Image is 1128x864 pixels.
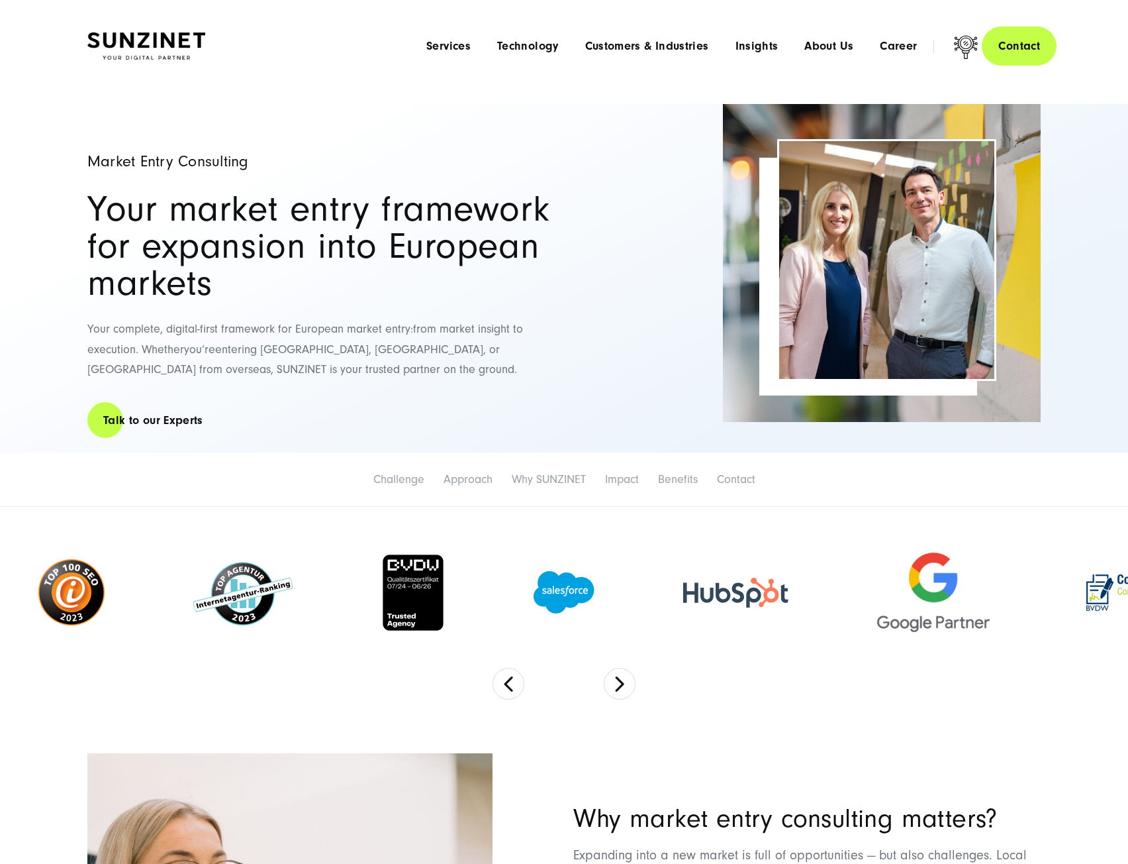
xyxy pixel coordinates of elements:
[87,191,551,302] h2: Your market entry framework for expansion into European markets
[604,668,635,700] button: Next
[497,40,559,53] a: Technology
[717,472,755,486] a: Contact
[87,322,523,356] span: from market insight to execution. Whether
[573,848,1002,863] span: Expanding into a new market is full of opportunities — but also challenges. L
[804,40,853,53] a: About Us
[87,322,413,336] span: Your complete, digital-first framework for European market entry:
[982,27,1057,66] a: Contact
[193,559,293,625] img: SUNZINET Top Internet Agency Badge - Full Service Digital Agency SUNZINET
[87,32,205,60] img: SUNZINET Full Service Digital Agentur
[426,40,471,53] a: Services
[793,804,922,834] span: onsulting m
[880,40,917,53] a: Career
[735,40,778,53] a: Insights
[493,668,524,700] button: Previous
[779,141,994,379] img: Two professionals standing together in a modern office environment, smiling confidently. The woma...
[512,472,586,486] a: Why SUNZINET
[381,553,445,632] img: BVDW Quality certificate - Full Service Digital Agency SUNZINET
[731,804,792,834] span: ntry c
[87,154,551,170] h1: Market Entry Consulting
[683,578,788,608] img: HubSpot Gold Partner Agency - Digital Agency SUNZINET
[184,343,215,356] span: you’re
[444,472,493,486] a: Approach
[534,571,594,614] img: Salesforce Partner Agency - Digital Agency SUNZINET
[87,402,219,439] a: Talk to our Experts
[573,804,650,834] span: Why m
[650,804,731,834] span: arket e
[877,553,990,632] img: Google Partner Agency - Digital Agency for Digital Marketing and Strategy SUNZINET
[373,472,424,486] a: Challenge
[723,104,1041,422] img: Close-up of a white brick wall with yellow sticky notes on it. | Market entry framework SUNZINET
[658,472,698,486] a: Benefits
[38,559,105,625] img: I business top 100 SEO badge - SEO Agency SUNZINET
[87,343,517,377] span: entering [GEOGRAPHIC_DATA], [GEOGRAPHIC_DATA], or [GEOGRAPHIC_DATA] from overseas, SUNZINET is yo...
[585,40,709,53] a: Customers & Industries
[605,472,639,486] a: Impact
[922,804,998,834] span: atters?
